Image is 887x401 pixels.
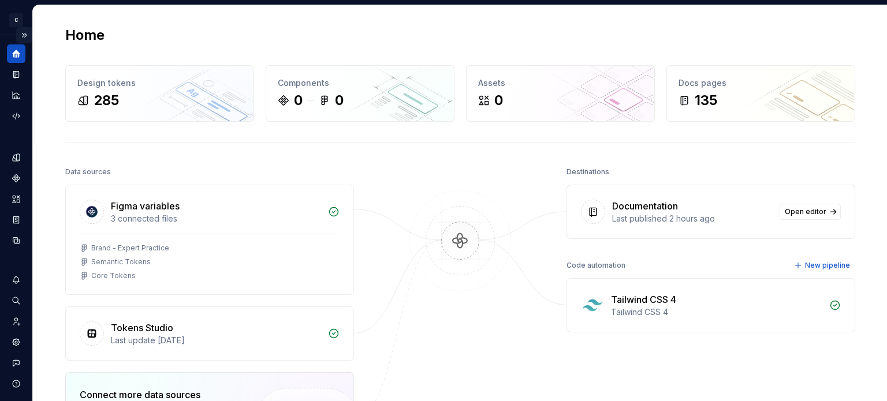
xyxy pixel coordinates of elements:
[65,164,111,180] div: Data sources
[679,77,843,89] div: Docs pages
[494,91,503,110] div: 0
[111,213,321,224] div: 3 connected files
[666,65,855,122] a: Docs pages135
[9,13,23,27] div: C
[805,261,850,270] span: New pipeline
[785,207,826,216] span: Open editor
[65,26,105,44] h2: Home
[478,77,643,89] div: Assets
[7,231,25,250] a: Data sources
[2,8,30,32] button: C
[7,211,25,229] a: Storybook stories
[91,243,169,253] div: Brand - Expert Practice
[65,185,354,295] a: Figma variables3 connected filesBrand - Expert PracticeSemantic TokensCore Tokens
[7,271,25,289] button: Notifications
[111,321,173,335] div: Tokens Studio
[7,148,25,167] a: Design tokens
[7,169,25,188] a: Components
[780,204,841,220] a: Open editor
[7,354,25,372] button: Contact support
[16,27,32,43] button: Expand sidebar
[7,333,25,351] a: Settings
[612,213,773,224] div: Last published 2 hours ago
[466,65,655,122] a: Assets0
[111,335,321,346] div: Last update [DATE]
[94,91,119,110] div: 285
[612,199,678,213] div: Documentation
[65,306,354,361] a: Tokens StudioLast update [DATE]
[695,91,717,110] div: 135
[791,257,855,273] button: New pipeline
[567,164,609,180] div: Destinations
[266,65,454,122] a: Components00
[111,199,180,213] div: Figma variables
[567,257,625,273] div: Code automation
[611,293,676,306] div: Tailwind CSS 4
[7,44,25,63] a: Home
[7,86,25,104] a: Analytics
[7,291,25,310] button: Search ⌘K
[611,306,822,318] div: Tailwind CSS 4
[7,190,25,208] a: Assets
[294,91,303,110] div: 0
[335,91,344,110] div: 0
[278,77,442,89] div: Components
[65,65,254,122] a: Design tokens285
[91,257,151,267] div: Semantic Tokens
[77,77,242,89] div: Design tokens
[7,107,25,125] a: Code automation
[7,65,25,84] a: Documentation
[91,271,136,280] div: Core Tokens
[7,312,25,331] a: Invite team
